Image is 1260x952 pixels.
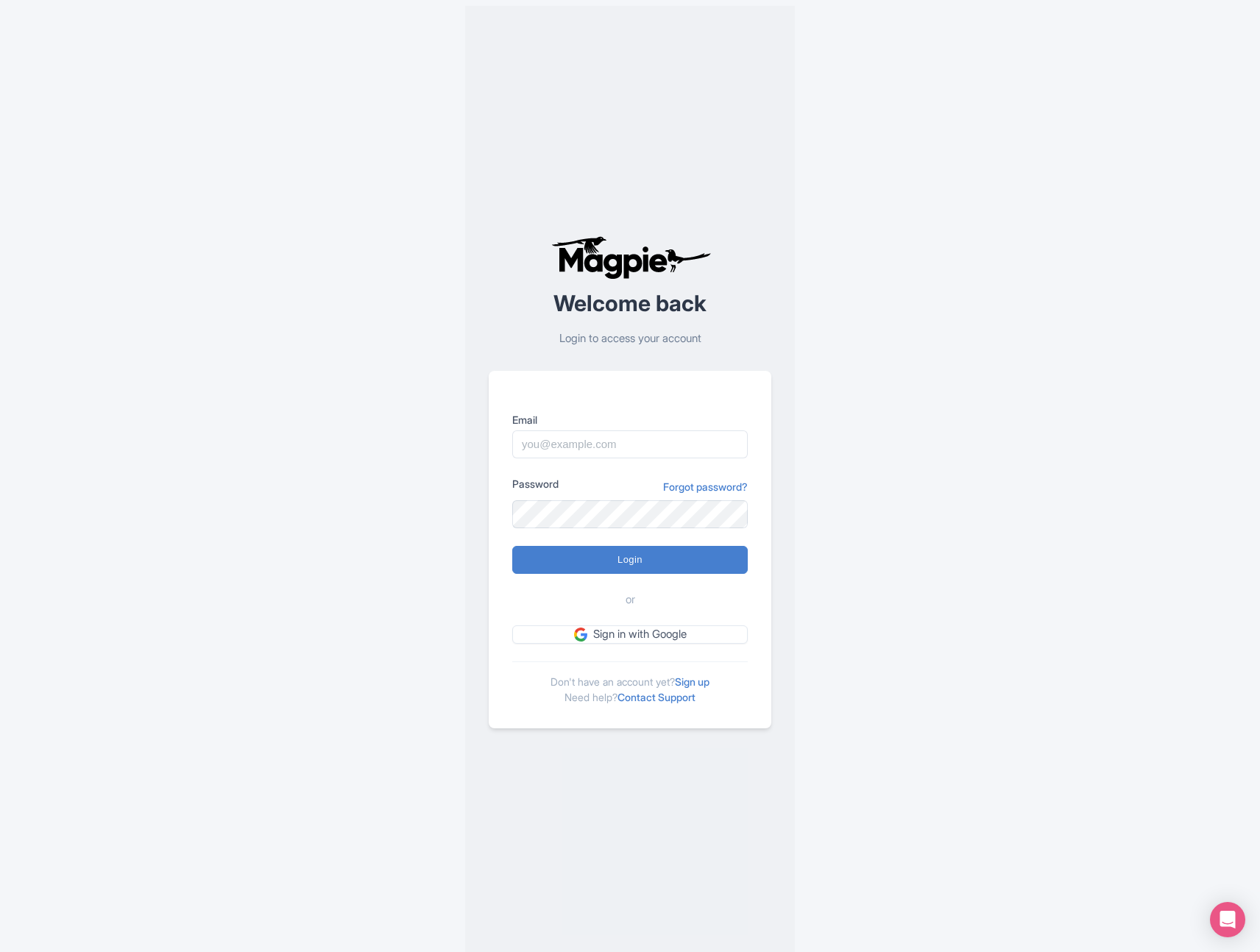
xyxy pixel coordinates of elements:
a: Forgot password? [663,479,748,494]
div: Don't have an account yet? Need help? [512,661,748,705]
input: you@example.com [512,430,748,458]
a: Sign in with Google [512,625,748,644]
h2: Welcome back [489,291,771,316]
img: google.svg [574,628,587,641]
p: Login to access your account [489,330,771,347]
a: Sign up [675,675,709,688]
a: Contact Support [617,691,696,703]
span: or [626,592,635,608]
label: Email [512,412,748,427]
img: logo-ab69f6fb50320c5b225c76a69d11143b.png [548,235,713,280]
div: Open Intercom Messenger [1210,902,1245,937]
input: Login [512,546,748,574]
label: Password [512,476,559,491]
